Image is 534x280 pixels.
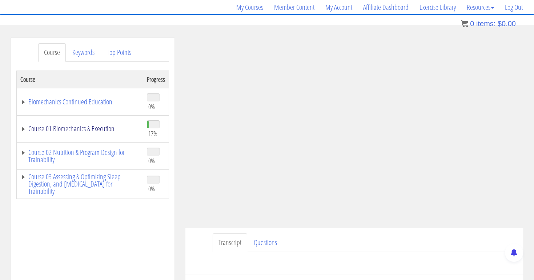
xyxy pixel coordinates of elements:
[148,185,155,193] span: 0%
[20,98,140,105] a: Biomechanics Continued Education
[148,103,155,111] span: 0%
[213,233,247,252] a: Transcript
[148,157,155,165] span: 0%
[461,20,468,27] img: icon11.png
[38,43,66,62] a: Course
[16,71,143,88] th: Course
[20,125,140,132] a: Course 01 Biomechanics & Execution
[470,20,474,28] span: 0
[476,20,495,28] span: items:
[148,129,157,137] span: 17%
[143,71,169,88] th: Progress
[20,149,140,163] a: Course 02 Nutrition & Program Design for Trainability
[248,233,283,252] a: Questions
[461,20,516,28] a: 0 items: $0.00
[498,20,516,28] bdi: 0.00
[20,173,140,195] a: Course 03 Assessing & Optimizing Sleep Digestion, and [MEDICAL_DATA] for Trainability
[67,43,100,62] a: Keywords
[101,43,137,62] a: Top Points
[498,20,502,28] span: $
